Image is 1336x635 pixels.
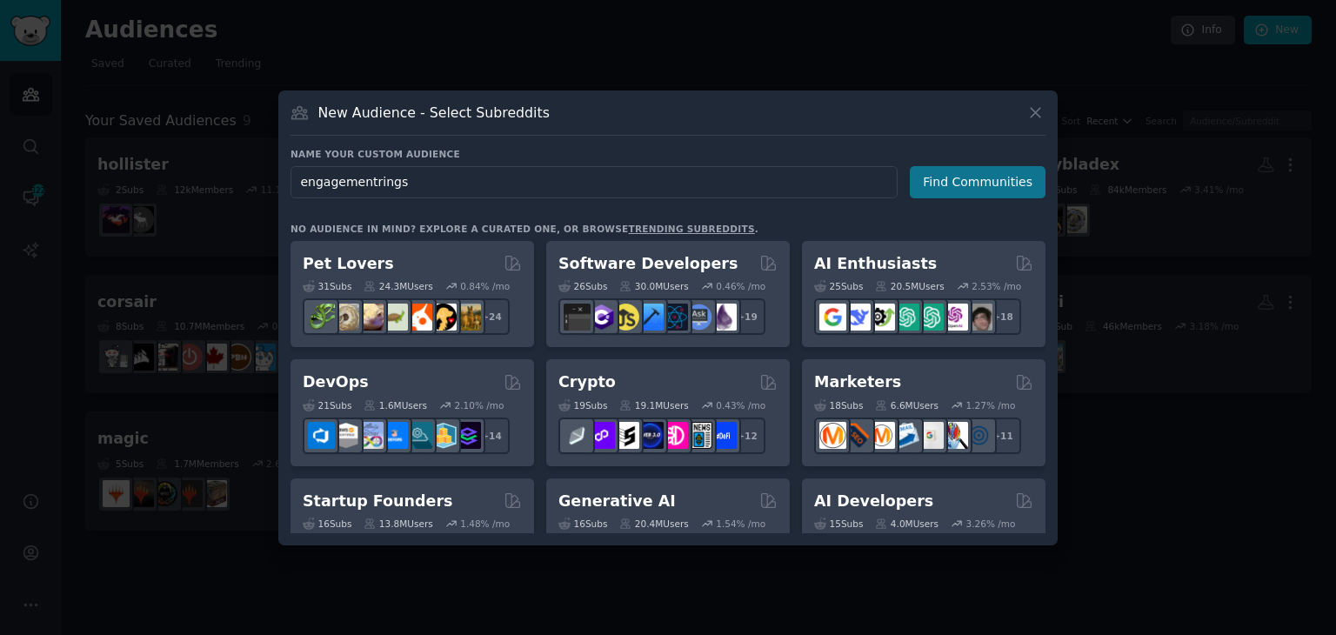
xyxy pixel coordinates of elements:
[965,422,992,449] img: OnlineMarketing
[357,304,384,331] img: leopardgeckos
[430,422,457,449] img: aws_cdk
[308,422,335,449] img: azuredevops
[685,422,712,449] img: CryptoNews
[619,518,688,530] div: 20.4M Users
[892,304,919,331] img: chatgpt_promptDesign
[814,518,863,530] div: 15 Sub s
[612,304,639,331] img: learnjavascript
[966,518,1016,530] div: 3.26 % /mo
[619,399,688,411] div: 19.1M Users
[558,280,607,292] div: 26 Sub s
[844,422,871,449] img: bigseo
[875,280,944,292] div: 20.5M Users
[291,148,1045,160] h3: Name your custom audience
[729,298,765,335] div: + 19
[661,304,688,331] img: reactnative
[814,280,863,292] div: 25 Sub s
[558,518,607,530] div: 16 Sub s
[454,304,481,331] img: dogbreed
[729,418,765,454] div: + 12
[875,518,939,530] div: 4.0M Users
[303,518,351,530] div: 16 Sub s
[588,304,615,331] img: csharp
[985,418,1021,454] div: + 11
[716,280,765,292] div: 0.46 % /mo
[303,253,394,275] h2: Pet Lovers
[364,280,432,292] div: 24.3M Users
[291,166,898,198] input: Pick a short name, like "Digital Marketers" or "Movie-Goers"
[619,280,688,292] div: 30.0M Users
[332,304,359,331] img: ballpython
[612,422,639,449] img: ethstaker
[564,422,591,449] img: ethfinance
[710,304,737,331] img: elixir
[844,304,871,331] img: DeepSeek
[558,371,616,393] h2: Crypto
[455,399,504,411] div: 2.10 % /mo
[473,298,510,335] div: + 24
[814,491,933,512] h2: AI Developers
[941,304,968,331] img: OpenAIDev
[308,304,335,331] img: herpetology
[381,304,408,331] img: turtle
[332,422,359,449] img: AWS_Certified_Experts
[460,280,510,292] div: 0.84 % /mo
[917,304,944,331] img: chatgpt_prompts_
[628,224,754,234] a: trending subreddits
[303,399,351,411] div: 21 Sub s
[892,422,919,449] img: Emailmarketing
[460,518,510,530] div: 1.48 % /mo
[588,422,615,449] img: 0xPolygon
[910,166,1045,198] button: Find Communities
[637,304,664,331] img: iOSProgramming
[318,104,550,122] h3: New Audience - Select Subreddits
[868,304,895,331] img: AItoolsCatalog
[364,399,427,411] div: 1.6M Users
[716,518,765,530] div: 1.54 % /mo
[875,399,939,411] div: 6.6M Users
[291,223,758,235] div: No audience in mind? Explore a curated one, or browse .
[710,422,737,449] img: defi_
[473,418,510,454] div: + 14
[685,304,712,331] img: AskComputerScience
[637,422,664,449] img: web3
[814,371,901,393] h2: Marketers
[430,304,457,331] img: PetAdvice
[716,399,765,411] div: 0.43 % /mo
[972,280,1021,292] div: 2.53 % /mo
[357,422,384,449] img: Docker_DevOps
[564,304,591,331] img: software
[558,399,607,411] div: 19 Sub s
[558,491,676,512] h2: Generative AI
[454,422,481,449] img: PlatformEngineers
[303,280,351,292] div: 31 Sub s
[814,399,863,411] div: 18 Sub s
[381,422,408,449] img: DevOpsLinks
[405,422,432,449] img: platformengineering
[661,422,688,449] img: defiblockchain
[868,422,895,449] img: AskMarketing
[917,422,944,449] img: googleads
[966,399,1016,411] div: 1.27 % /mo
[814,253,937,275] h2: AI Enthusiasts
[941,422,968,449] img: MarketingResearch
[819,304,846,331] img: GoogleGeminiAI
[558,253,738,275] h2: Software Developers
[965,304,992,331] img: ArtificalIntelligence
[303,371,369,393] h2: DevOps
[405,304,432,331] img: cockatiel
[303,491,452,512] h2: Startup Founders
[364,518,432,530] div: 13.8M Users
[819,422,846,449] img: content_marketing
[985,298,1021,335] div: + 18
